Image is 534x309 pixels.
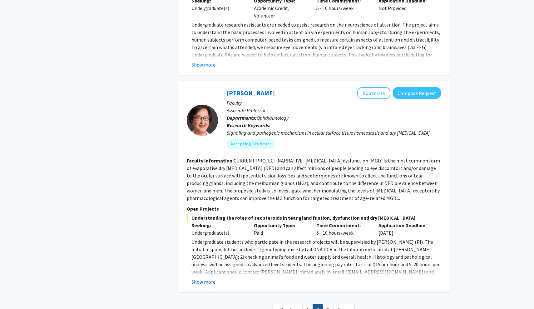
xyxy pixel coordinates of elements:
[227,107,441,114] p: Associate Professor
[191,4,245,12] div: Undergraduate(s)
[187,157,440,201] fg-read-more: CURRENT PROJECT NARRATIVE: [MEDICAL_DATA] dysfunction (MGD) is the most common form of evaporativ...
[187,214,441,222] span: Understanding the roles of sex steroids in tear gland funtion, dysfunction and dry [MEDICAL_DATA]
[187,157,234,164] b: Faculty Information:
[257,115,289,121] span: Ophthalmology
[227,139,275,149] mat-chip: Accepting Students
[191,278,215,286] button: Show more
[393,87,441,99] button: Compose Request to Lixing Reneker
[5,281,27,304] iframe: Chat
[357,87,390,99] button: Add Lixing Reneker to Bookmarks
[227,115,257,121] b: Departments:
[249,222,312,237] div: Paid
[254,222,307,229] p: Opportunity Type:
[191,21,441,81] p: Undergraduate research assistants are needed to assist research on the neuroscience of attention....
[191,222,245,229] p: Seeking:
[374,222,436,237] div: [DATE]
[191,238,441,291] p: Undergraduate students who participate in the research projects will be supervisied by [PERSON_NA...
[187,205,441,212] p: Open Projects
[191,61,215,68] button: Show more
[227,129,441,137] div: Signaling and pathogenic mechanisms in ocular surface tissue homeostasis and dry [MEDICAL_DATA]
[191,229,245,237] div: Undergraduate(s)
[227,89,275,97] a: [PERSON_NAME]
[227,122,271,128] b: Research Keywords:
[312,222,374,237] div: 5 - 10 hours/week
[378,222,432,229] p: Application Deadline:
[316,222,369,229] p: Time Commitment:
[227,99,441,107] p: Faculty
